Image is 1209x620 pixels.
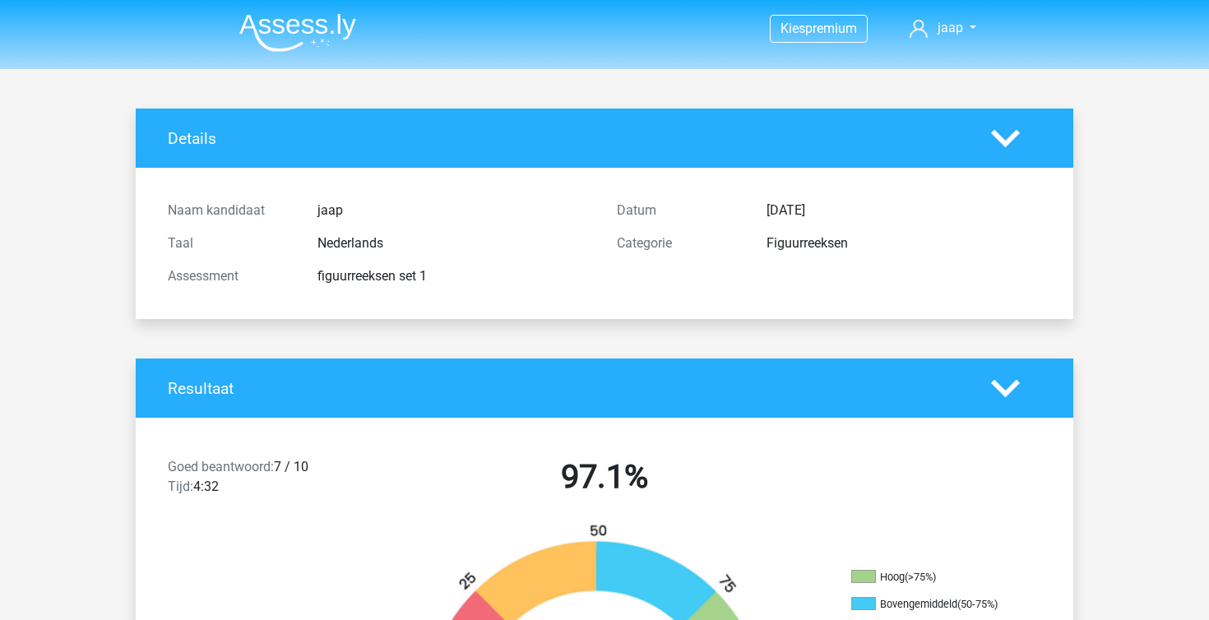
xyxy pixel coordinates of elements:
[903,18,983,38] a: jaap
[239,13,356,52] img: Assessly
[168,379,966,398] h4: Resultaat
[155,201,305,220] div: Naam kandidaat
[155,457,380,503] div: 7 / 10 4:32
[781,21,805,36] span: Kies
[754,201,1054,220] div: [DATE]
[305,234,604,253] div: Nederlands
[604,201,754,220] div: Datum
[305,201,604,220] div: jaap
[957,598,998,610] div: (50-75%)
[155,234,305,253] div: Taal
[938,20,963,35] span: jaap
[168,479,193,494] span: Tijd:
[771,17,867,39] a: Kiespremium
[754,234,1054,253] div: Figuurreeksen
[155,266,305,286] div: Assessment
[604,234,754,253] div: Categorie
[851,597,1016,612] li: Bovengemiddeld
[905,571,936,583] div: (>75%)
[805,21,857,36] span: premium
[305,266,604,286] div: figuurreeksen set 1
[851,570,1016,585] li: Hoog
[392,457,817,497] h2: 97.1%
[168,129,966,148] h4: Details
[168,459,274,474] span: Goed beantwoord:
